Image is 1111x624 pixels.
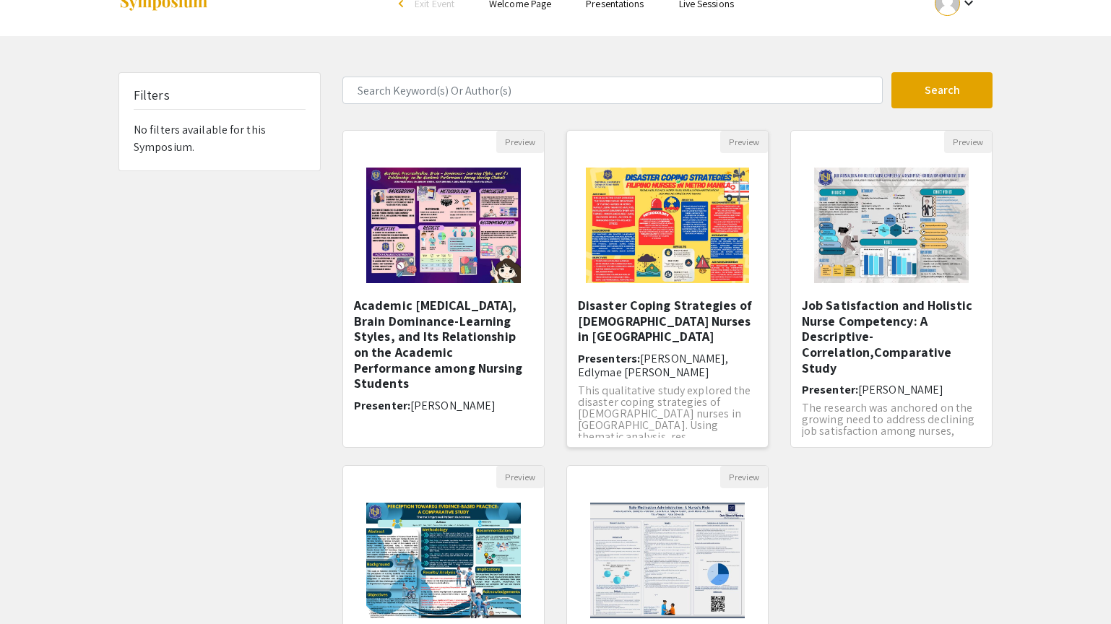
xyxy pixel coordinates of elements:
[802,383,981,396] h6: Presenter:
[354,298,533,391] h5: Academic [MEDICAL_DATA], Brain Dominance-Learning Styles, and Its Relationship on the Academic Pe...
[802,298,981,376] h5: Job Satisfaction and Holistic Nurse Competency: A Descriptive-Correlation,Comparative Study
[342,77,883,104] input: Search Keyword(s) Or Author(s)
[944,131,992,153] button: Preview
[578,298,757,344] h5: Disaster Coping Strategies of [DEMOGRAPHIC_DATA] Nurses in [GEOGRAPHIC_DATA]
[566,130,769,448] div: Open Presentation <p>Disaster Coping Strategies of Filipino Nurses in Metro Manila</p>
[578,385,757,443] p: This qualitative study explored the disaster coping strategies of [DEMOGRAPHIC_DATA] nurses in [G...
[11,559,61,613] iframe: Chat
[354,399,533,412] h6: Presenter:
[410,398,496,413] span: [PERSON_NAME]
[119,73,320,170] div: No filters available for this Symposium.
[800,153,982,298] img: <p>Job Satisfaction and Holistic Nurse Competency: A Descriptive-Correlation,</p><p>Comparative S...
[891,72,993,108] button: Search
[496,131,544,153] button: Preview
[578,351,729,380] span: [PERSON_NAME], Edlymae [PERSON_NAME]
[342,130,545,448] div: Open Presentation <p><span style="color: rgb(0, 0, 0);">Academic Procrastination, Brain Dominance...
[352,153,535,298] img: <p><span style="color: rgb(0, 0, 0);">Academic Procrastination, Brain Dominance-Learning Styles, ...
[134,87,170,103] h5: Filters
[720,131,768,153] button: Preview
[496,466,544,488] button: Preview
[858,382,943,397] span: [PERSON_NAME]
[571,153,764,298] img: <p>Disaster Coping Strategies of Filipino Nurses in Metro Manila</p>
[790,130,993,448] div: Open Presentation <p>Job Satisfaction and Holistic Nurse Competency: A Descriptive-Correlation,</...
[578,352,757,379] h6: Presenters:
[720,466,768,488] button: Preview
[802,402,981,448] p: The research was anchored on the growing need to address declining job satisfaction among nurses,...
